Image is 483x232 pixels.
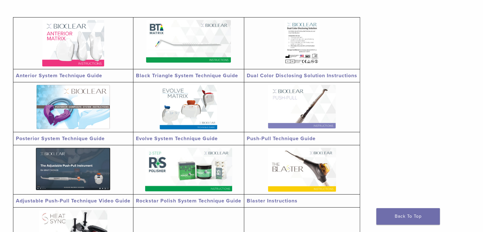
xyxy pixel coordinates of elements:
a: Anterior System Technique Guide [16,72,102,79]
a: Blaster Instructions [247,198,298,204]
a: Dual Color Disclosing Solution Instructions [247,72,357,79]
a: Posterior System Technique Guide [16,135,105,142]
a: Back To Top [376,208,440,225]
a: Rockstar Polish System Technique Guide [136,198,241,204]
a: Black Triangle System Technique Guide [136,72,238,79]
a: Adjustable Push-Pull Technique Video Guide [16,198,131,204]
a: Evolve System Technique Guide [136,135,218,142]
a: Push-Pull Technique Guide [247,135,316,142]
